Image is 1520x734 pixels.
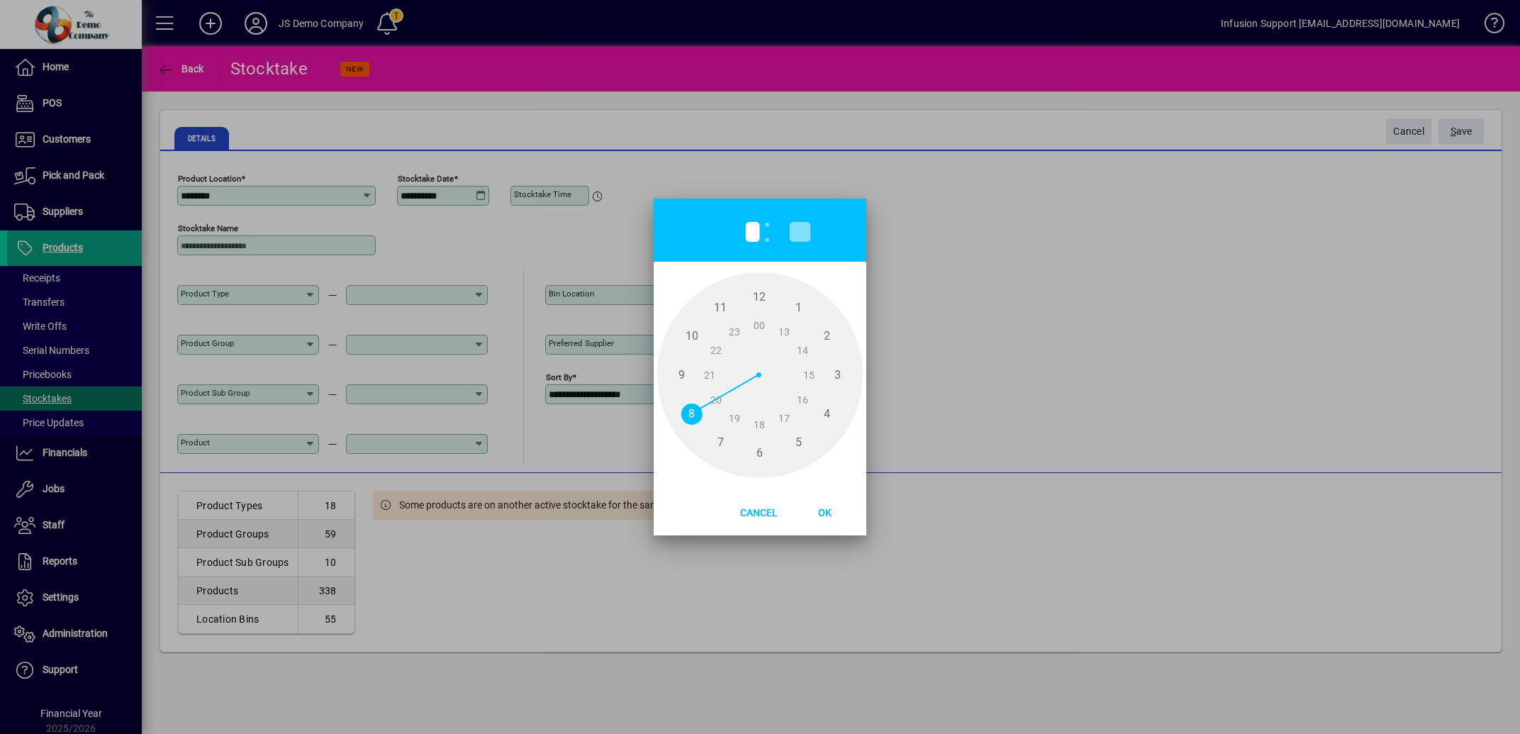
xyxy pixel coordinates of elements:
span: 2 [816,326,837,347]
span: Cancel [729,507,789,518]
span: 17 [773,408,795,429]
span: 9 [671,365,692,386]
span: 6 [749,443,770,464]
span: 15 [798,365,820,386]
span: 1 [788,297,809,318]
span: 21 [699,365,720,386]
span: 19 [724,408,745,429]
button: Cancel [725,499,793,525]
span: 11 [710,297,731,318]
span: 23 [724,321,745,343]
span: 00 [749,315,770,336]
button: Ok [793,499,856,525]
span: 13 [773,321,795,343]
span: 8 [681,404,703,425]
span: 12 [749,287,770,308]
span: 16 [792,389,813,411]
span: 10 [681,326,703,347]
span: 22 [705,340,727,361]
span: 20 [705,389,727,411]
span: 3 [827,365,848,386]
span: 18 [749,414,770,435]
span: 4 [816,404,837,425]
span: : [763,209,771,250]
span: 7 [710,432,731,453]
span: 14 [792,340,813,361]
span: 5 [788,432,809,453]
span: Ok [807,507,843,518]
